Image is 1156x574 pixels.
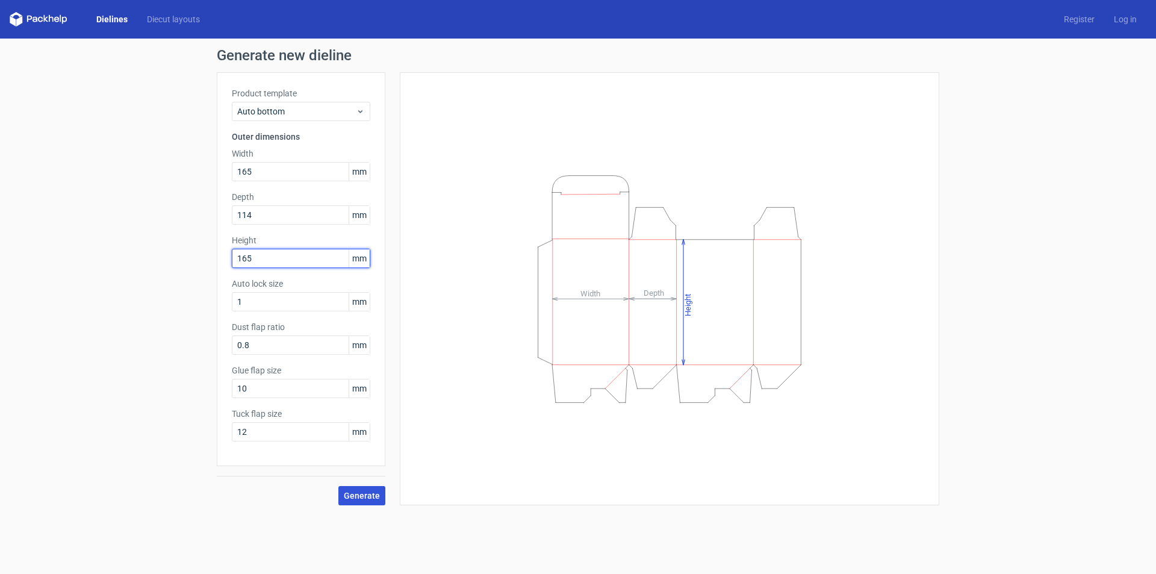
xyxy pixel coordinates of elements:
[217,48,939,63] h1: Generate new dieline
[137,13,210,25] a: Diecut layouts
[1104,13,1146,25] a: Log in
[349,206,370,224] span: mm
[232,364,370,376] label: Glue flap size
[232,278,370,290] label: Auto lock size
[644,289,664,298] tspan: Depth
[237,105,356,117] span: Auto bottom
[580,289,600,298] tspan: Width
[349,336,370,354] span: mm
[87,13,137,25] a: Dielines
[349,293,370,311] span: mm
[349,249,370,267] span: mm
[1054,13,1104,25] a: Register
[344,491,380,500] span: Generate
[683,293,692,316] tspan: Height
[232,321,370,333] label: Dust flap ratio
[232,87,370,99] label: Product template
[232,148,370,160] label: Width
[338,486,385,505] button: Generate
[232,131,370,143] h3: Outer dimensions
[349,379,370,398] span: mm
[349,163,370,181] span: mm
[232,191,370,203] label: Depth
[349,423,370,441] span: mm
[232,408,370,420] label: Tuck flap size
[232,234,370,246] label: Height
